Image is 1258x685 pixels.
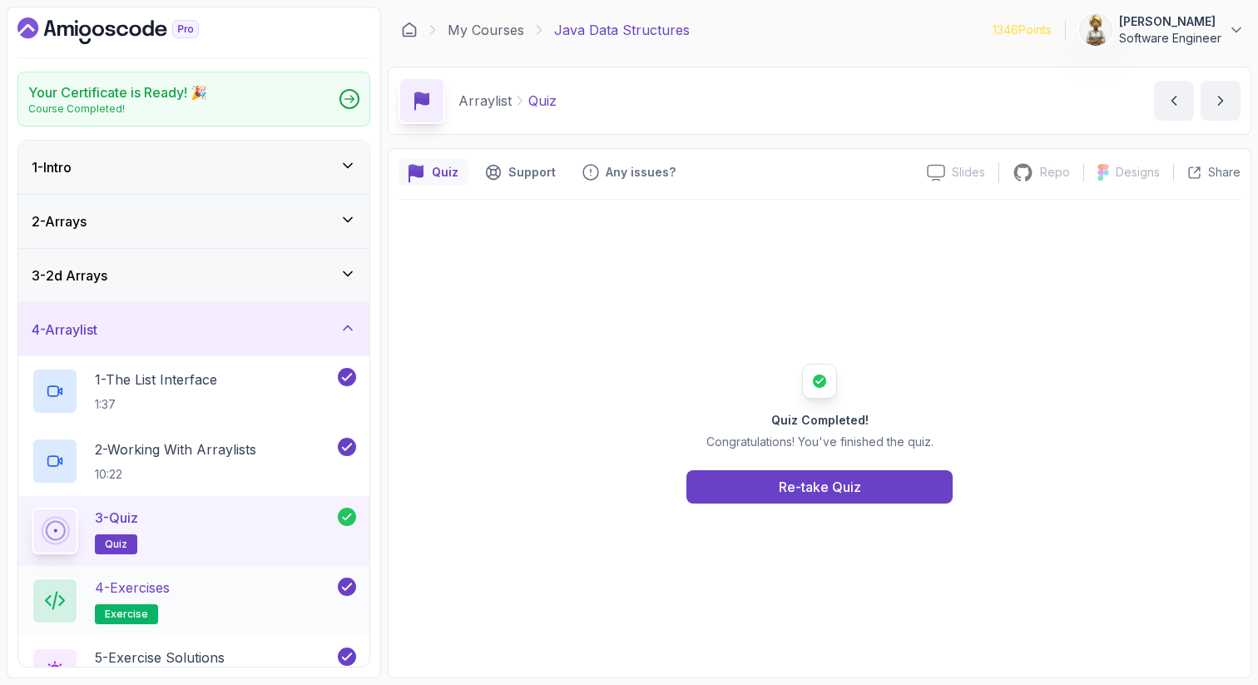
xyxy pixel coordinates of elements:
p: Support [508,164,556,181]
h3: 1 - Intro [32,157,72,177]
button: Re-take Quiz [686,470,953,504]
button: 4-Exercisesexercise [32,578,356,624]
span: quiz [105,538,127,551]
p: Repo [1040,164,1070,181]
button: 1-Intro [18,141,369,194]
a: My Courses [448,20,524,40]
button: 2-Working With Arraylists10:22 [32,438,356,484]
button: previous content [1154,81,1194,121]
h3: 4 - Arraylist [32,320,97,340]
p: 1:37 [95,396,217,413]
button: quiz button [399,159,468,186]
h2: Quiz Completed! [706,412,934,429]
button: Support button [475,159,566,186]
p: Software Engineer [1119,30,1221,47]
p: 2 - Working With Arraylists [95,439,256,459]
p: 10:22 [95,466,256,483]
p: [PERSON_NAME] [1119,13,1221,30]
p: Slides [952,164,985,181]
p: 1 - The List Interface [95,370,217,390]
p: Quiz [528,91,557,111]
p: Congratulations! You've finished the quiz. [706,434,934,450]
h3: 3 - 2d Arrays [32,266,107,285]
button: 4-Arraylist [18,303,369,356]
span: exercise [105,608,148,621]
a: Your Certificate is Ready! 🎉Course Completed! [17,72,370,127]
p: Java Data Structures [554,20,690,40]
button: Share [1173,164,1241,181]
p: 5 - Exercise Solutions [95,648,225,668]
p: Any issues? [606,164,676,181]
p: Quiz [432,164,458,181]
h2: Your Certificate is Ready! 🎉 [28,82,207,102]
button: next content [1201,81,1241,121]
button: user profile image[PERSON_NAME]Software Engineer [1079,13,1245,47]
a: Dashboard [401,22,418,38]
img: user profile image [1080,14,1112,46]
p: 1346 Points [993,22,1052,38]
p: Share [1208,164,1241,181]
button: 3-Quizquiz [32,508,356,554]
p: Arraylist [458,91,512,111]
button: Feedback button [572,159,686,186]
button: 1-The List Interface1:37 [32,368,356,414]
h3: 2 - Arrays [32,211,87,231]
div: Re-take Quiz [779,477,861,497]
p: 3 - Quiz [95,508,138,528]
button: 2-Arrays [18,195,369,248]
p: Course Completed! [28,102,207,116]
p: Designs [1116,164,1160,181]
a: Dashboard [17,17,237,44]
p: 4 - Exercises [95,578,170,598]
button: 3-2d Arrays [18,249,369,302]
